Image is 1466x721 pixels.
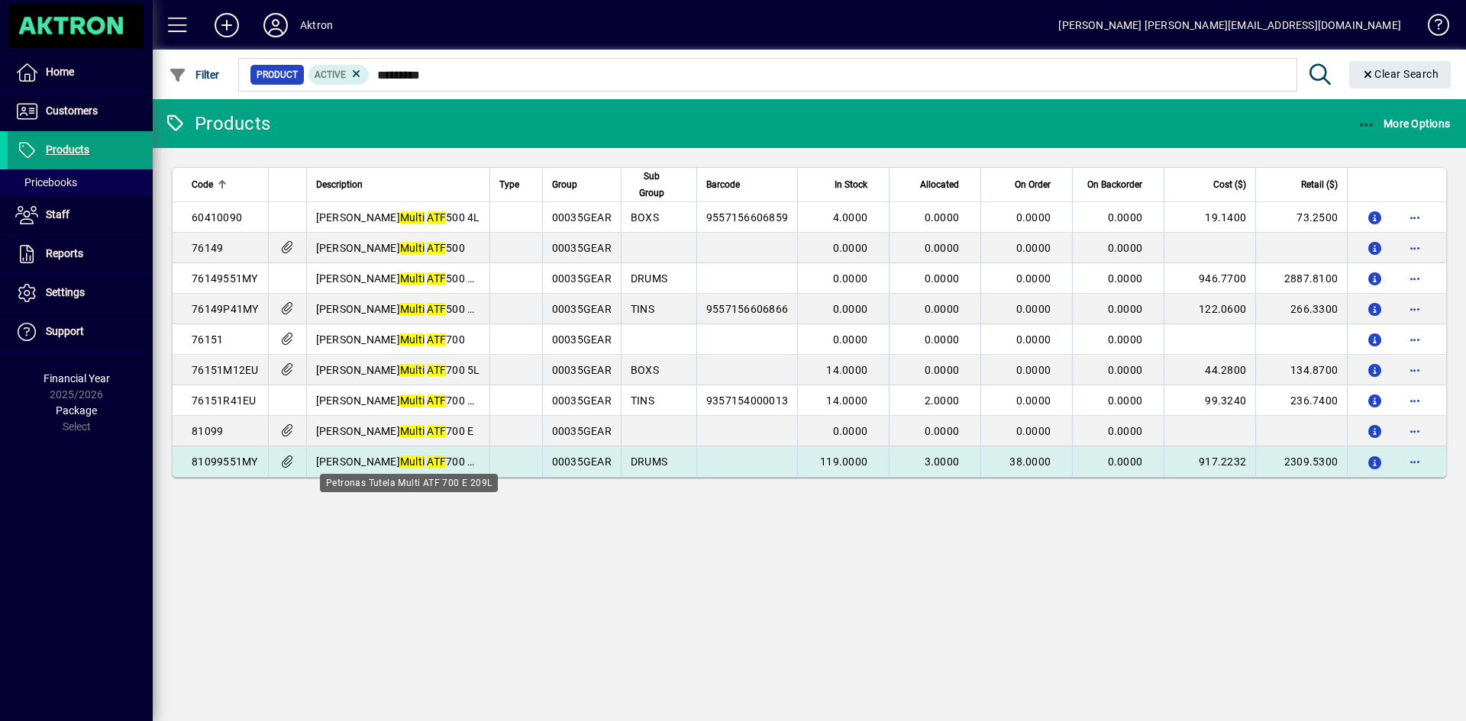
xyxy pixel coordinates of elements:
a: Knowledge Base [1416,3,1447,53]
span: [PERSON_NAME] 700 E 209L [316,455,502,468]
span: [PERSON_NAME] 700 [316,333,465,346]
a: Home [8,53,153,92]
span: On Backorder [1087,176,1142,193]
span: 00035GEAR [552,425,612,437]
span: Clear Search [1361,68,1439,80]
em: ATF [427,211,446,224]
span: Customers [46,105,98,117]
span: 76149 [192,242,223,254]
button: More options [1403,388,1427,413]
button: More options [1403,449,1427,474]
span: [PERSON_NAME] 700 E [316,425,474,437]
span: Sub Group [631,168,673,201]
em: ATF [427,364,446,376]
div: Products [164,111,270,136]
div: On Backorder [1082,176,1156,193]
em: Multi [400,333,425,346]
span: 0.0000 [833,333,868,346]
td: 134.8700 [1255,355,1347,385]
span: Financial Year [44,372,110,385]
span: 0.0000 [1108,364,1143,376]
span: 3.0000 [925,455,960,468]
div: On Order [990,176,1064,193]
td: 99.3240 [1164,385,1255,416]
td: 2887.8100 [1255,263,1347,294]
span: 81099 [192,425,223,437]
span: [PERSON_NAME] 500 [316,242,465,254]
span: Retail ($) [1301,176,1338,193]
span: 0.0000 [925,303,960,315]
div: Aktron [300,13,333,37]
span: 00035GEAR [552,364,612,376]
em: ATF [427,455,446,468]
span: 76151R41EU [192,394,257,407]
span: 0.0000 [1016,242,1051,254]
span: 0.0000 [1016,211,1051,224]
button: More options [1403,419,1427,443]
td: 236.7400 [1255,385,1347,416]
span: Active [315,69,346,80]
span: Barcode [706,176,740,193]
span: 00035GEAR [552,272,612,285]
span: 0.0000 [833,303,868,315]
span: [PERSON_NAME] 700 5L [316,364,480,376]
button: Add [202,11,251,39]
em: Multi [400,303,425,315]
div: Barcode [706,176,788,193]
span: Staff [46,208,69,220]
span: 119.0000 [820,455,867,468]
em: Multi [400,364,425,376]
span: 81099551MY [192,455,258,468]
div: Petronas Tutela Multi ATF 700 E 209L [320,474,498,492]
a: Reports [8,235,153,273]
span: Pricebooks [15,176,77,188]
span: 9557156606859 [706,211,788,224]
span: Code [192,176,213,193]
td: 266.3300 [1255,294,1347,324]
button: Filter [165,61,224,89]
span: 0.0000 [925,364,960,376]
span: 76149551MY [192,272,258,285]
span: Description [316,176,363,193]
span: More Options [1358,117,1451,130]
span: Cost ($) [1213,176,1246,193]
button: More options [1403,236,1427,260]
span: 0.0000 [833,272,868,285]
span: 14.0000 [826,394,867,407]
span: DRUMS [631,455,667,468]
div: Sub Group [631,168,687,201]
span: Package [56,404,97,417]
span: 0.0000 [925,242,960,254]
td: 2309.5300 [1255,446,1347,477]
td: 73.2500 [1255,202,1347,233]
span: 60410090 [192,211,242,224]
span: 0.0000 [1108,394,1143,407]
span: BOXS [631,364,659,376]
td: 917.2232 [1164,446,1255,477]
span: 0.0000 [1108,333,1143,346]
span: 00035GEAR [552,394,612,407]
div: Group [552,176,612,193]
div: In Stock [807,176,881,193]
span: On Order [1015,176,1051,193]
em: ATF [427,394,446,407]
span: 9357154000013 [706,394,788,407]
mat-chip: Activation Status: Active [308,65,370,85]
span: 0.0000 [925,272,960,285]
span: 0.0000 [1108,455,1143,468]
span: 76151 [192,333,223,346]
td: 44.2800 [1164,355,1255,385]
button: More Options [1354,110,1455,137]
span: 0.0000 [833,425,868,437]
span: Reports [46,247,83,259]
button: Profile [251,11,300,39]
button: More options [1403,297,1427,321]
span: Support [46,325,84,337]
div: Allocated [899,176,973,193]
div: Code [192,176,259,193]
span: 00035GEAR [552,303,612,315]
span: 0.0000 [1016,394,1051,407]
span: DRUMS [631,272,667,285]
span: Filter [169,69,220,81]
span: 9557156606866 [706,303,788,315]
